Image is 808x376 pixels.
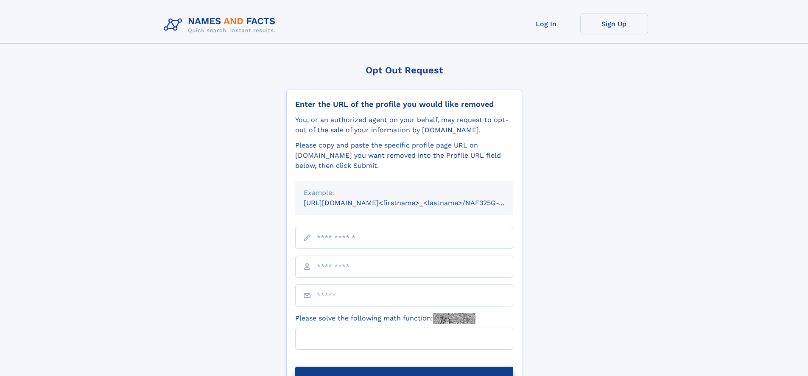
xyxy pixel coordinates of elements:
[295,313,475,324] label: Please solve the following math function:
[580,14,648,34] a: Sign Up
[295,140,513,171] div: Please copy and paste the specific profile page URL on [DOMAIN_NAME] you want removed into the Pr...
[304,188,505,198] div: Example:
[286,65,522,75] div: Opt Out Request
[295,100,513,109] div: Enter the URL of the profile you would like removed
[295,115,513,135] div: You, or an authorized agent on your behalf, may request to opt-out of the sale of your informatio...
[512,14,580,34] a: Log In
[304,199,529,207] small: [URL][DOMAIN_NAME]<firstname>_<lastname>/NAF325G-xxxxxxxx
[160,14,282,36] img: Logo Names and Facts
